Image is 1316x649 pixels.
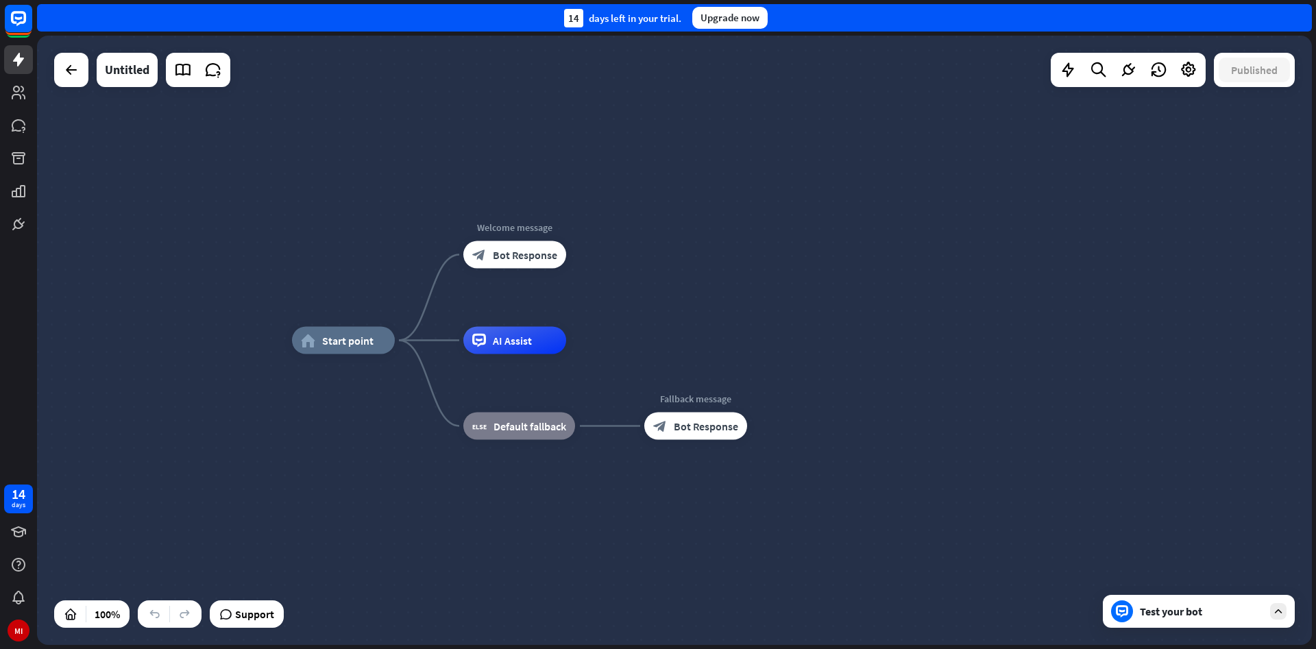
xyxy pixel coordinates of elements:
i: block_fallback [472,419,487,433]
div: Upgrade now [692,7,768,29]
span: AI Assist [493,334,532,347]
i: block_bot_response [653,419,667,433]
div: Test your bot [1140,604,1263,618]
span: Bot Response [493,248,557,262]
a: 14 days [4,485,33,513]
div: Untitled [105,53,149,87]
span: Default fallback [493,419,566,433]
div: 100% [90,603,124,625]
span: Support [235,603,274,625]
div: Welcome message [453,221,576,234]
button: Published [1219,58,1290,82]
span: Bot Response [674,419,738,433]
span: Start point [322,334,374,347]
div: days [12,500,25,510]
button: Open LiveChat chat widget [11,5,52,47]
div: 14 [564,9,583,27]
i: home_2 [301,334,315,347]
div: days left in your trial. [564,9,681,27]
div: Fallback message [634,392,757,406]
div: MI [8,620,29,641]
i: block_bot_response [472,248,486,262]
div: 14 [12,488,25,500]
